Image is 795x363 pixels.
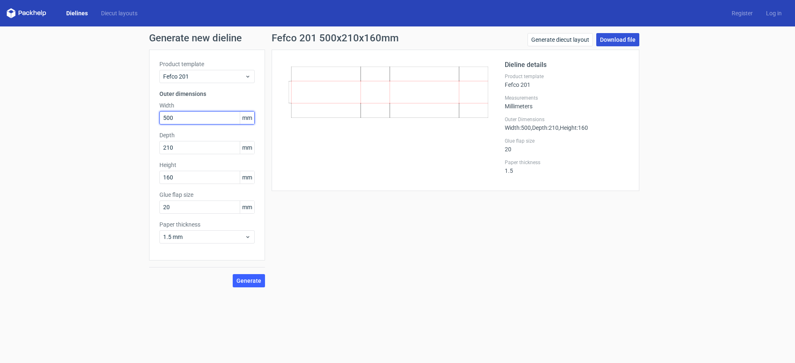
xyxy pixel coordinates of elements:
h3: Outer dimensions [159,90,255,98]
a: Diecut layouts [94,9,144,17]
div: 20 [505,138,629,153]
span: mm [240,171,254,184]
span: mm [240,141,254,154]
h1: Generate new dieline [149,33,646,43]
span: mm [240,201,254,213]
a: Dielines [60,9,94,17]
a: Log in [759,9,788,17]
button: Generate [233,274,265,287]
label: Glue flap size [505,138,629,144]
span: Generate [236,278,261,284]
span: mm [240,112,254,124]
span: 1.5 mm [163,233,245,241]
label: Depth [159,131,255,139]
a: Generate diecut layout [528,33,593,46]
h1: Fefco 201 500x210x160mm [272,33,399,43]
label: Product template [505,73,629,80]
label: Height [159,161,255,169]
div: Millimeters [505,95,629,110]
div: Fefco 201 [505,73,629,88]
span: Width : 500 [505,124,531,131]
label: Paper thickness [159,220,255,229]
span: , Depth : 210 [531,124,559,131]
label: Glue flap size [159,191,255,199]
div: 1.5 [505,159,629,174]
label: Product template [159,60,255,68]
span: , Height : 160 [559,124,588,131]
h2: Dieline details [505,60,629,70]
label: Outer Dimensions [505,116,629,123]
label: Measurements [505,95,629,101]
label: Width [159,101,255,110]
label: Paper thickness [505,159,629,166]
a: Download file [596,33,639,46]
span: Fefco 201 [163,72,245,81]
a: Register [725,9,759,17]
